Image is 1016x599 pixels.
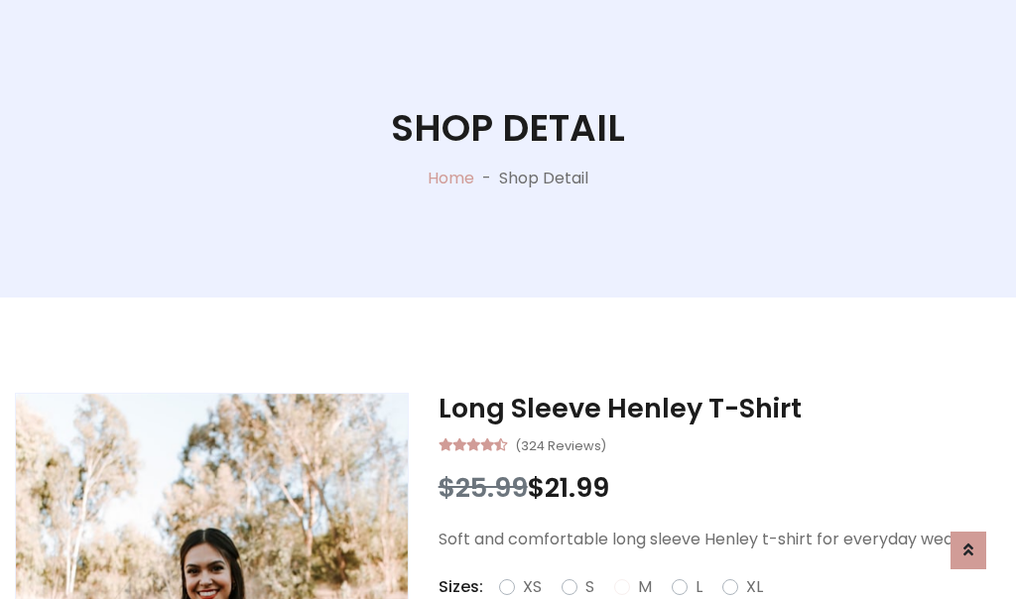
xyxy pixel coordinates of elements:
h3: Long Sleeve Henley T-Shirt [439,393,1001,424]
p: Shop Detail [499,167,588,190]
h1: Shop Detail [391,106,625,151]
span: $25.99 [439,469,528,506]
label: XS [523,575,542,599]
span: 21.99 [545,469,609,506]
p: Sizes: [439,575,483,599]
label: L [696,575,702,599]
p: Soft and comfortable long sleeve Henley t-shirt for everyday wear. [439,528,1001,551]
small: (324 Reviews) [515,432,606,456]
label: M [638,575,652,599]
h3: $ [439,472,1001,504]
label: S [585,575,594,599]
label: XL [746,575,763,599]
a: Home [428,167,474,189]
p: - [474,167,499,190]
